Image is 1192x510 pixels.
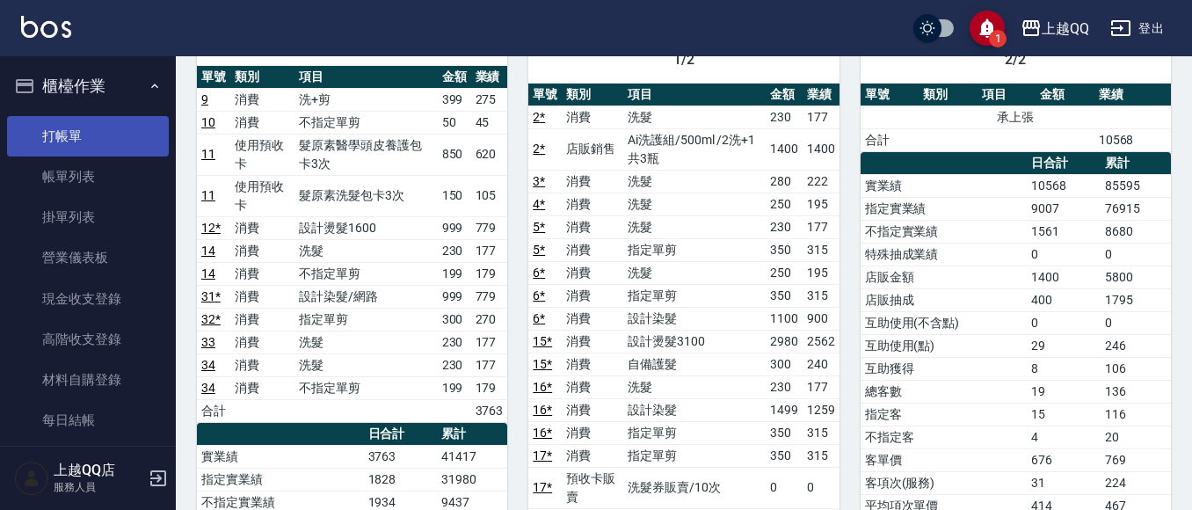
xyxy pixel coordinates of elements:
[201,335,215,349] a: 33
[471,353,508,376] td: 177
[230,376,294,399] td: 消費
[294,376,438,399] td: 不指定單剪
[803,398,839,421] td: 1259
[562,128,623,170] td: 店販銷售
[1042,18,1089,40] div: 上越QQ
[623,128,766,170] td: Ai洗護組/500ml /2洗+1共3瓶
[7,237,169,278] a: 營業儀表板
[1027,266,1101,288] td: 1400
[1027,334,1101,357] td: 29
[562,193,623,215] td: 消費
[562,444,623,467] td: 消費
[989,30,1007,47] span: 1
[1027,357,1101,380] td: 8
[766,398,803,421] td: 1499
[1014,11,1096,47] button: 上越QQ
[1103,12,1171,45] button: 登出
[623,330,766,353] td: 設計燙髮3100
[471,376,508,399] td: 179
[201,358,215,372] a: 34
[562,421,623,444] td: 消費
[1027,288,1101,311] td: 400
[623,467,766,508] td: 洗髮券販賣/10次
[294,239,438,262] td: 洗髮
[861,380,1028,403] td: 總客數
[7,63,169,109] button: 櫃檯作業
[1027,197,1101,220] td: 9007
[54,479,143,495] p: 服務人員
[1027,471,1101,494] td: 31
[230,216,294,239] td: 消費
[1027,152,1101,175] th: 日合計
[471,175,508,216] td: 105
[294,262,438,285] td: 不指定單剪
[438,308,471,331] td: 300
[562,375,623,398] td: 消費
[1027,174,1101,197] td: 10568
[230,134,294,175] td: 使用預收卡
[201,188,215,202] a: 11
[861,243,1028,266] td: 特殊抽成業績
[1027,448,1101,471] td: 676
[623,353,766,375] td: 自備護髮
[1027,426,1101,448] td: 4
[623,375,766,398] td: 洗髮
[7,279,169,319] a: 現金收支登錄
[766,84,803,106] th: 金額
[438,111,471,134] td: 50
[562,307,623,330] td: 消費
[230,353,294,376] td: 消費
[1101,311,1171,334] td: 0
[1027,243,1101,266] td: 0
[803,215,839,238] td: 177
[623,215,766,238] td: 洗髮
[861,426,1028,448] td: 不指定客
[294,216,438,239] td: 設計燙髮1600
[766,261,803,284] td: 250
[201,266,215,280] a: 14
[294,88,438,111] td: 洗+剪
[471,88,508,111] td: 275
[438,88,471,111] td: 399
[1101,243,1171,266] td: 0
[803,193,839,215] td: 195
[201,92,208,106] a: 9
[438,216,471,239] td: 999
[803,261,839,284] td: 195
[766,193,803,215] td: 250
[471,262,508,285] td: 179
[803,307,839,330] td: 900
[803,444,839,467] td: 315
[919,84,978,106] th: 類別
[766,284,803,307] td: 350
[230,331,294,353] td: 消費
[471,66,508,89] th: 業績
[197,399,230,422] td: 合計
[861,288,1028,311] td: 店販抽成
[562,353,623,375] td: 消費
[562,398,623,421] td: 消費
[197,66,230,89] th: 單號
[803,128,839,170] td: 1400
[861,357,1028,380] td: 互助獲得
[437,423,507,446] th: 累計
[294,308,438,331] td: 指定單剪
[1101,403,1171,426] td: 116
[294,134,438,175] td: 髮原素醫學頭皮養護包卡3次
[803,353,839,375] td: 240
[803,84,839,106] th: 業績
[1101,426,1171,448] td: 20
[803,421,839,444] td: 315
[766,421,803,444] td: 350
[294,66,438,89] th: 項目
[197,468,364,491] td: 指定實業績
[201,244,215,258] a: 14
[623,421,766,444] td: 指定單剪
[766,467,803,508] td: 0
[1094,128,1171,151] td: 10568
[294,353,438,376] td: 洗髮
[861,220,1028,243] td: 不指定實業績
[438,134,471,175] td: 850
[471,331,508,353] td: 177
[766,307,803,330] td: 1100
